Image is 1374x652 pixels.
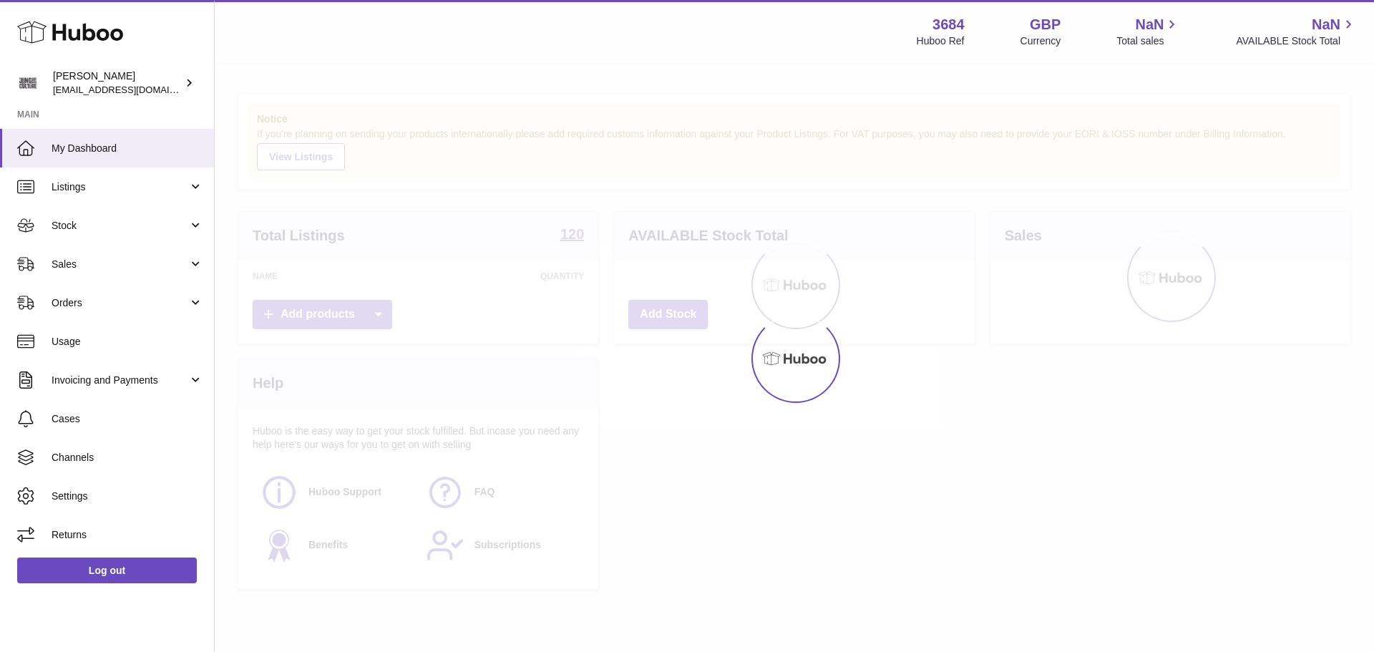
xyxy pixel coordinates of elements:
a: Log out [17,558,197,583]
span: AVAILABLE Stock Total [1236,34,1357,48]
a: NaN Total sales [1116,15,1180,48]
div: Currency [1020,34,1061,48]
span: My Dashboard [52,142,203,155]
span: NaN [1312,15,1340,34]
span: Total sales [1116,34,1180,48]
span: [EMAIL_ADDRESS][DOMAIN_NAME] [53,84,210,95]
span: Stock [52,219,188,233]
div: Huboo Ref [917,34,965,48]
span: Sales [52,258,188,271]
strong: GBP [1030,15,1061,34]
div: [PERSON_NAME] [53,69,182,97]
span: Usage [52,335,203,349]
a: NaN AVAILABLE Stock Total [1236,15,1357,48]
span: Settings [52,490,203,503]
span: Orders [52,296,188,310]
span: Invoicing and Payments [52,374,188,387]
span: NaN [1135,15,1164,34]
strong: 3684 [932,15,965,34]
img: theinternationalventure@gmail.com [17,72,39,94]
span: Channels [52,451,203,464]
span: Returns [52,528,203,542]
span: Listings [52,180,188,194]
span: Cases [52,412,203,426]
